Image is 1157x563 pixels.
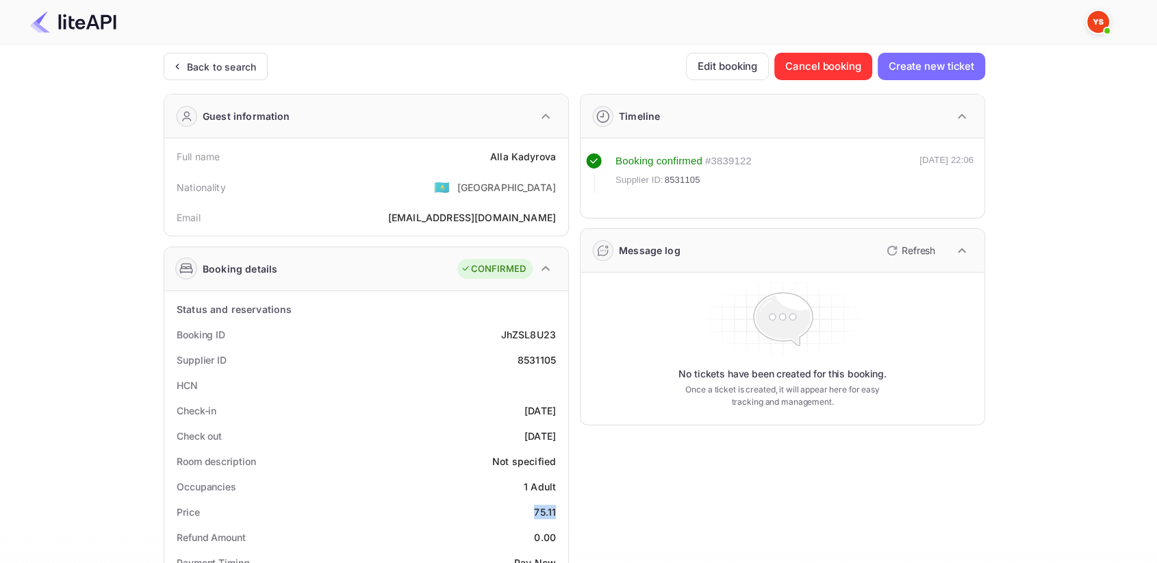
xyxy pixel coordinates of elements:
div: # 3839122 [705,153,752,169]
span: Supplier ID: [615,173,663,187]
img: LiteAPI Logo [30,11,116,33]
div: [DATE] 22:06 [919,153,974,193]
div: Supplier ID [177,353,227,367]
div: Room description [177,454,255,468]
div: Check out [177,429,222,443]
div: Full name [177,149,220,164]
div: [GEOGRAPHIC_DATA] [457,180,556,195]
div: Email [177,210,201,225]
button: Edit booking [686,53,769,80]
div: Not specified [492,454,556,468]
div: Timeline [619,109,660,123]
div: Status and reservations [177,302,292,316]
div: [EMAIL_ADDRESS][DOMAIN_NAME] [388,210,556,225]
p: Once a ticket is created, it will appear here for easy tracking and management. [674,384,891,408]
span: 8531105 [665,173,700,187]
div: Message log [619,243,681,258]
div: CONFIRMED [461,262,526,276]
div: Nationality [177,180,226,195]
div: 8531105 [518,353,556,367]
div: HCN [177,378,198,392]
div: Refund Amount [177,530,246,545]
div: Alla Kadyrova [490,149,556,164]
div: 1 Adult [524,479,556,494]
div: Occupancies [177,479,236,494]
button: Refresh [878,240,941,262]
div: Price [177,505,200,519]
span: United States [434,175,450,199]
p: Refresh [902,243,935,258]
img: Yandex Support [1087,11,1109,33]
div: Booking details [203,262,277,276]
button: Create new ticket [878,53,985,80]
div: 0.00 [534,530,556,545]
div: [DATE] [524,403,556,418]
p: No tickets have been created for this booking. [678,367,887,381]
button: Cancel booking [774,53,872,80]
div: [DATE] [524,429,556,443]
div: JhZSL8U23 [501,327,556,342]
div: Check-in [177,403,216,418]
div: 75.11 [534,505,556,519]
div: Back to search [187,60,256,74]
div: Booking confirmed [615,153,702,169]
div: Guest information [203,109,290,123]
div: Booking ID [177,327,225,342]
